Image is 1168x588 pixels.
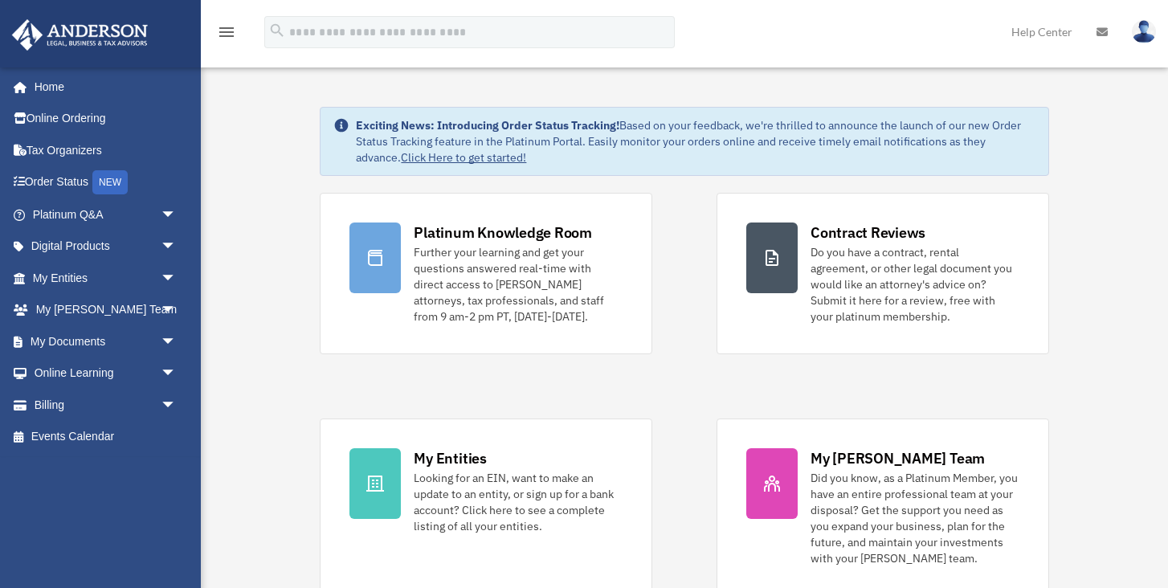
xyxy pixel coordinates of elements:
[161,357,193,390] span: arrow_drop_down
[414,223,592,243] div: Platinum Knowledge Room
[811,448,985,468] div: My [PERSON_NAME] Team
[11,134,201,166] a: Tax Organizers
[1132,20,1156,43] img: User Pic
[161,262,193,295] span: arrow_drop_down
[11,389,201,421] a: Billingarrow_drop_down
[356,118,619,133] strong: Exciting News: Introducing Order Status Tracking!
[811,244,1019,325] div: Do you have a contract, rental agreement, or other legal document you would like an attorney's ad...
[811,470,1019,566] div: Did you know, as a Platinum Member, you have an entire professional team at your disposal? Get th...
[161,198,193,231] span: arrow_drop_down
[161,325,193,358] span: arrow_drop_down
[161,231,193,263] span: arrow_drop_down
[217,22,236,42] i: menu
[11,357,201,390] a: Online Learningarrow_drop_down
[11,71,193,103] a: Home
[356,117,1035,165] div: Based on your feedback, we're thrilled to announce the launch of our new Order Status Tracking fe...
[320,193,652,354] a: Platinum Knowledge Room Further your learning and get your questions answered real-time with dire...
[161,389,193,422] span: arrow_drop_down
[11,231,201,263] a: Digital Productsarrow_drop_down
[414,470,623,534] div: Looking for an EIN, want to make an update to an entity, or sign up for a bank account? Click her...
[11,421,201,453] a: Events Calendar
[217,28,236,42] a: menu
[11,103,201,135] a: Online Ordering
[414,448,486,468] div: My Entities
[11,262,201,294] a: My Entitiesarrow_drop_down
[717,193,1049,354] a: Contract Reviews Do you have a contract, rental agreement, or other legal document you would like...
[11,166,201,199] a: Order StatusNEW
[401,150,526,165] a: Click Here to get started!
[161,294,193,327] span: arrow_drop_down
[11,198,201,231] a: Platinum Q&Aarrow_drop_down
[268,22,286,39] i: search
[811,223,925,243] div: Contract Reviews
[11,325,201,357] a: My Documentsarrow_drop_down
[414,244,623,325] div: Further your learning and get your questions answered real-time with direct access to [PERSON_NAM...
[92,170,128,194] div: NEW
[7,19,153,51] img: Anderson Advisors Platinum Portal
[11,294,201,326] a: My [PERSON_NAME] Teamarrow_drop_down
